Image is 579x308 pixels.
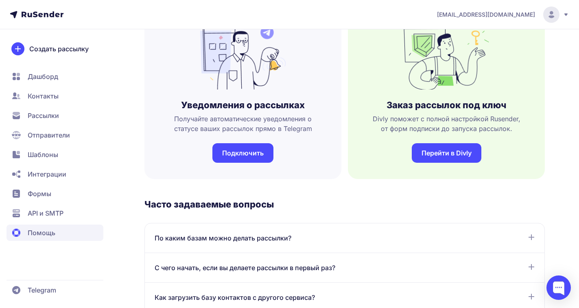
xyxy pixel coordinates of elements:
[28,72,58,81] span: Дашборд
[181,99,305,111] h3: Уведомления о рассылках
[28,150,58,159] span: Шаблоны
[155,263,335,273] span: С чего начать, если вы делаете рассылки в первый раз?
[28,208,63,218] span: API и SMTP
[155,293,315,302] span: Как загрузить базу контактов с другого сервиса?
[28,285,56,295] span: Telegram
[157,114,328,133] span: Получайте автоматические уведомления о статусе ваших рассылок прямо в Telegram
[29,44,89,54] span: Создать рассылку
[28,189,51,199] span: Формы
[412,143,481,163] a: Перейти в Divly
[387,99,506,111] h3: Заказ рассылок под ключ
[7,282,103,298] a: Telegram
[28,228,55,238] span: Помощь
[155,233,291,243] span: По каким базам можно делать рассылки?
[28,169,66,179] span: Интеграции
[28,91,59,101] span: Контакты
[212,143,273,163] a: Подключить
[437,11,535,19] span: [EMAIL_ADDRESS][DOMAIN_NAME]
[200,24,286,90] img: no_photo
[361,114,532,133] span: Divly поможет с полной настройкой Rusender, от форм подписки до запуска рассылок.
[28,111,59,120] span: Рассылки
[404,24,489,90] img: no_photo
[28,130,70,140] span: Отправители
[144,199,545,210] h3: Часто задаваемые вопросы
